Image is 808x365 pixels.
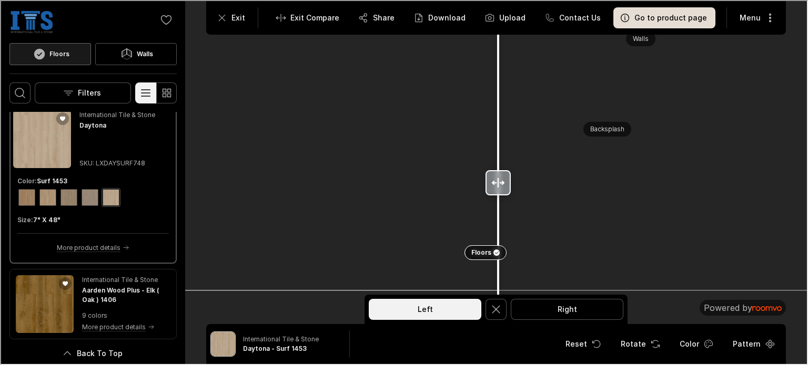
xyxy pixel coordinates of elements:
[556,332,607,353] button: Reset product
[36,175,66,185] h6: Surf 1453
[406,6,473,27] button: Download
[81,321,145,331] p: More product details
[81,274,157,284] p: International Tile & Stone
[268,6,347,27] button: Exit compare mode
[730,6,781,27] button: More actions
[230,12,244,22] p: Exit
[582,121,630,135] button: Backsplash
[239,330,344,356] button: Show details for Daytona
[242,343,341,352] h6: Daytona - Surf 1453
[15,274,73,332] img: Aarden Wood Plus. Link opens in a new window.
[8,81,29,102] button: Open search box
[12,109,70,167] img: Daytona. Link opens in a new window.
[134,81,176,102] div: Product List Mode Selector
[8,42,90,64] button: Floors
[632,34,648,43] p: Walls
[537,6,608,27] button: Contact Us
[209,6,252,27] button: Exit
[633,12,706,22] p: Go to product page
[558,12,600,22] p: Contact Us
[625,30,654,45] button: Walls
[58,187,77,206] button: View color format Sea Oats 7989
[58,276,70,289] button: Add Aarden Wood Plus to favorites
[498,12,524,22] label: Upload
[16,175,36,185] h6: Color :
[510,298,622,319] button: Select right canvas
[484,298,506,319] button: Exit Compare
[8,342,176,363] button: Scroll back to the beginning
[32,214,59,224] h6: 7" X 48"
[8,8,53,34] a: Go to International Tile & Stone's website.
[16,175,168,206] div: Product colors
[55,111,68,124] button: Add Daytona to favorites
[351,6,402,27] button: Share
[81,285,169,304] h4: Aarden Wood Plus - Elk ( Oak ) 1406
[16,214,32,224] h6: Size :
[242,333,318,343] p: International Tile & Stone
[37,187,56,206] button: View color format Sand 7984
[210,331,234,355] img: Daytona
[470,247,490,256] p: Floors
[289,12,338,22] p: Exit Compare
[427,12,464,22] p: Download
[16,187,35,206] button: View color format Dunes 7985
[77,87,100,97] p: Filters
[79,187,98,206] button: View color format Shell 7981
[16,214,168,224] div: Product sizes
[155,8,176,29] button: No favorites
[94,42,176,64] button: Walls
[100,187,119,206] button: View color format Surf 1453
[8,268,176,338] div: See Aarden Wood Plus in the room
[670,332,719,353] button: Open color dialog
[723,332,781,353] button: Open pattern dialog
[136,48,152,58] h6: Walls
[8,8,53,34] img: Logo representing International Tile & Stone.
[372,12,393,22] p: Share
[81,320,169,332] button: More product details
[34,81,130,102] button: Open the filters menu
[611,332,666,353] button: Rotate Surface
[81,310,169,319] p: 9 colors
[477,6,533,27] button: Upload a picture of your room
[368,298,480,319] button: Select left canvas
[589,124,623,133] p: Backsplash
[612,6,714,27] button: Go to product page
[56,242,119,252] p: More product details
[155,81,176,102] button: Switch to simple view
[78,109,154,119] p: International Tile & Stone
[78,158,154,167] span: SKU: LXDAYSURF748
[48,48,68,58] h6: Floors
[56,241,128,253] button: More product details
[463,244,506,259] button: Floors
[134,81,155,102] button: Switch to detail view
[78,120,105,129] h4: Daytona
